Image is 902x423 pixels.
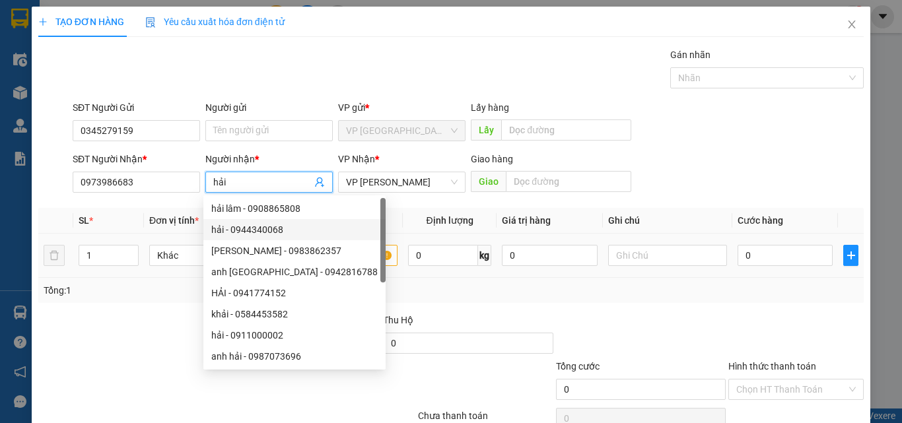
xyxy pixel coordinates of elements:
span: Định lượng [426,215,473,226]
span: Lấy hàng [471,102,509,113]
span: VP Phan Thiết [346,172,458,192]
div: SĐT Người Nhận [73,152,200,166]
span: Khác [157,245,260,265]
span: Thu Hộ [383,315,413,325]
input: Dọc đường [501,119,631,141]
span: Cước hàng [738,215,783,226]
input: 0 [502,245,597,266]
span: plus [844,250,858,261]
span: Giá trị hàng [502,215,551,226]
div: HẢI - 0941774152 [211,286,378,300]
label: Gán nhãn [670,49,711,60]
span: Giao hàng [471,154,513,164]
div: Người nhận [205,152,333,166]
div: [PERSON_NAME] - 0983862357 [211,244,378,258]
div: VP gửi [338,100,466,115]
div: Gửi: VP [GEOGRAPHIC_DATA] [10,77,131,105]
div: hải lâm - 0908865808 [211,201,378,216]
span: kg [478,245,491,266]
div: anh hải - 0987073696 [203,346,386,367]
span: SL [79,215,89,226]
div: hải - 0944340068 [211,222,378,237]
th: Ghi chú [603,208,732,234]
div: Người gửi [205,100,333,115]
span: Giao [471,171,506,192]
span: VP Nhận [338,154,375,164]
div: hải - 0911000002 [203,325,386,346]
span: Lấy [471,119,501,141]
span: TẠO ĐƠN HÀNG [38,16,124,27]
div: hải lâm - 0908865808 [203,198,386,219]
div: Nhận: VP [PERSON_NAME] [138,77,237,105]
div: khải - 0584453582 [203,304,386,325]
img: icon [145,17,156,28]
span: Yêu cầu xuất hóa đơn điện tử [145,16,285,27]
button: Close [833,7,870,44]
div: HẢI - 0941774152 [203,282,386,304]
div: anh Hải - 0942816788 [203,261,386,282]
span: close [847,19,857,30]
div: Anh Hải - 0983862357 [203,240,386,261]
input: Dọc đường [506,171,631,192]
span: user-add [314,177,325,187]
div: hải - 0944340068 [203,219,386,240]
div: SĐT Người Gửi [73,100,200,115]
div: anh [GEOGRAPHIC_DATA] - 0942816788 [211,265,378,279]
text: DLT2510130003 [75,55,173,70]
div: khải - 0584453582 [211,307,378,321]
label: Hình thức thanh toán [728,361,816,372]
span: Tổng cước [556,361,600,372]
button: delete [44,245,65,266]
div: Tổng: 1 [44,283,349,298]
div: anh hải - 0987073696 [211,349,378,364]
input: Ghi Chú [608,245,727,266]
span: plus [38,17,48,26]
span: VP Đà Lạt [346,121,458,141]
button: plus [843,245,858,266]
span: Đơn vị tính [149,215,199,226]
div: hải - 0911000002 [211,328,378,342]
